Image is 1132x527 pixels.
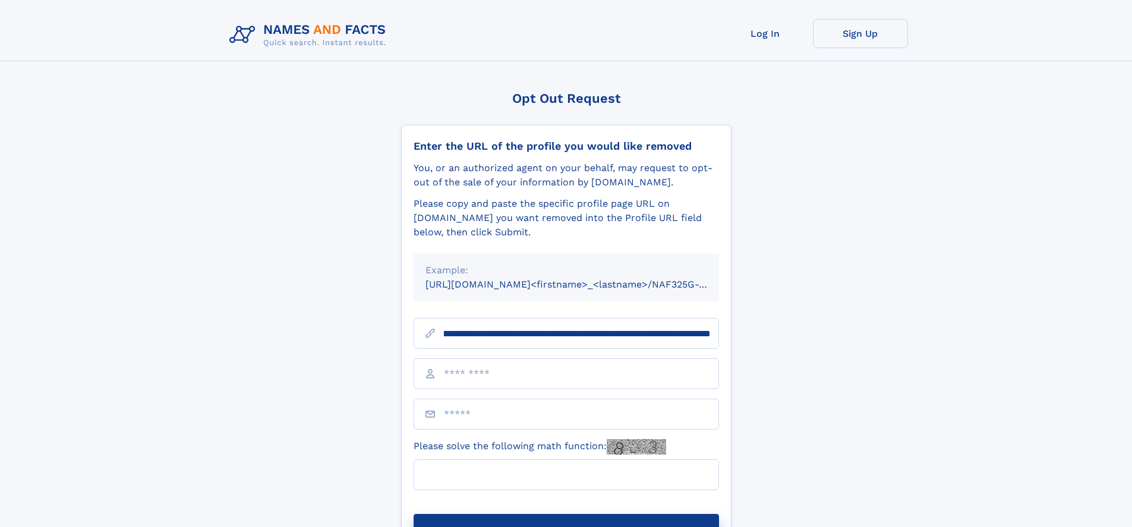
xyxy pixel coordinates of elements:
[718,19,813,48] a: Log In
[425,279,742,290] small: [URL][DOMAIN_NAME]<firstname>_<lastname>/NAF325G-xxxxxxxx
[813,19,908,48] a: Sign Up
[414,197,719,239] div: Please copy and paste the specific profile page URL on [DOMAIN_NAME] you want removed into the Pr...
[225,19,396,51] img: Logo Names and Facts
[414,161,719,190] div: You, or an authorized agent on your behalf, may request to opt-out of the sale of your informatio...
[425,263,707,277] div: Example:
[414,140,719,153] div: Enter the URL of the profile you would like removed
[401,91,731,106] div: Opt Out Request
[414,439,666,455] label: Please solve the following math function:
